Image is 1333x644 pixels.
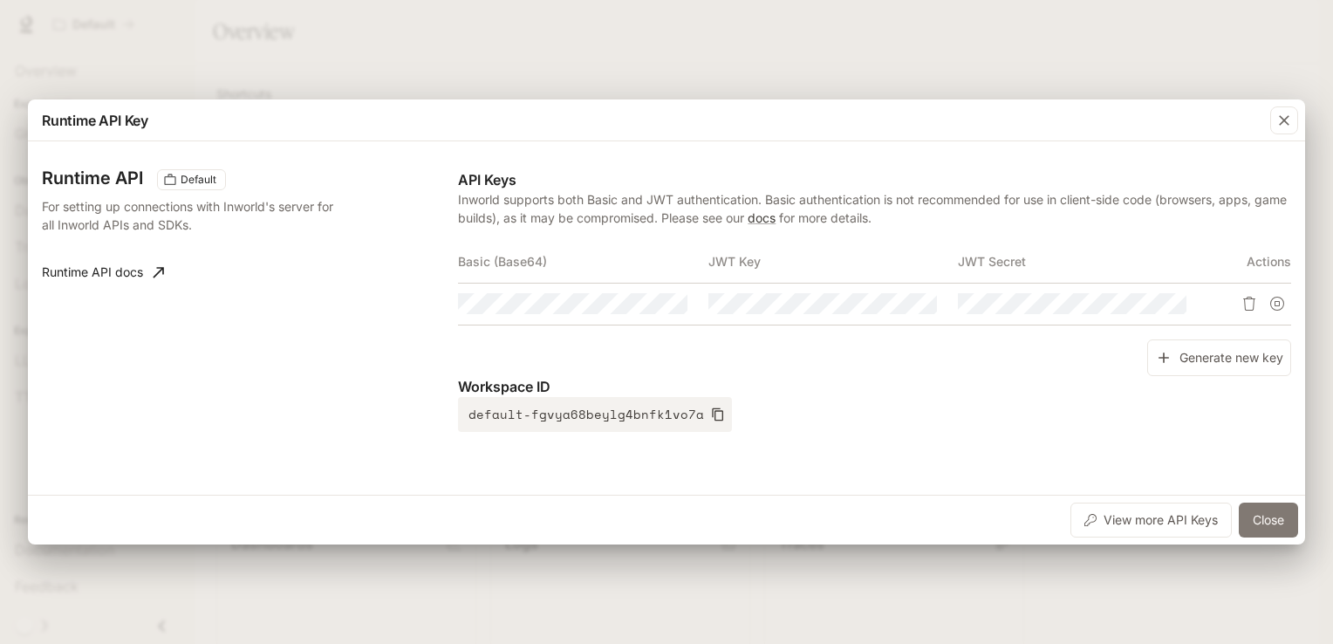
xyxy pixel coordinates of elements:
[708,241,958,283] th: JWT Key
[1070,503,1232,538] button: View more API Keys
[958,241,1207,283] th: JWT Secret
[748,210,776,225] a: docs
[157,169,226,190] div: These keys will apply to your current workspace only
[458,376,1291,397] p: Workspace ID
[458,169,1291,190] p: API Keys
[35,255,171,290] a: Runtime API docs
[174,172,223,188] span: Default
[458,397,732,432] button: default-fgvya68beylg4bnfk1vo7a
[458,190,1291,227] p: Inworld supports both Basic and JWT authentication. Basic authentication is not recommended for u...
[1147,339,1291,377] button: Generate new key
[1263,290,1291,318] button: Suspend API key
[1235,290,1263,318] button: Delete API key
[42,197,344,234] p: For setting up connections with Inworld's server for all Inworld APIs and SDKs.
[1208,241,1291,283] th: Actions
[42,169,143,187] h3: Runtime API
[1239,503,1298,538] button: Close
[42,110,148,131] p: Runtime API Key
[458,241,708,283] th: Basic (Base64)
